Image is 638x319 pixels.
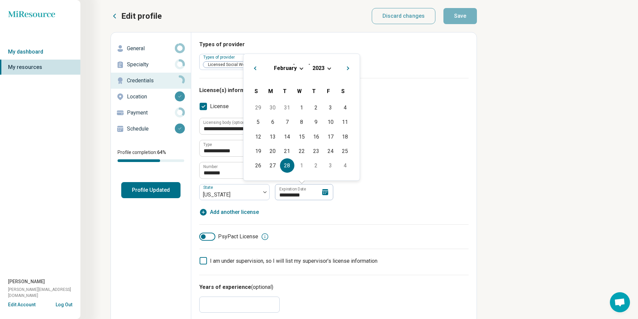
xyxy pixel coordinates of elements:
[338,100,352,115] div: Choose Saturday, February 4th, 2023
[338,158,352,173] div: Choose Saturday, March 4th, 2023
[157,150,166,155] span: 64 %
[280,100,294,115] div: Choose Tuesday, January 31st, 2023
[344,62,354,73] button: Next Month
[8,301,36,308] button: Edit Account
[249,62,354,72] h2: [DATE]
[127,93,175,101] p: Location
[199,41,469,49] h3: Types of provider
[251,100,352,173] div: Month February, 2023
[203,62,266,68] span: Licensed Social Worker (LSW)
[111,11,162,21] button: Edit profile
[297,88,302,94] span: W
[323,158,338,173] div: Choose Friday, March 3rd, 2023
[280,115,294,129] div: Choose Tuesday, February 7th, 2023
[199,86,469,94] h3: License(s) information
[8,278,45,285] span: [PERSON_NAME]
[323,130,338,144] div: Choose Friday, February 17th, 2023
[338,115,352,129] div: Choose Saturday, February 11th, 2023
[210,102,229,110] span: License
[341,88,345,94] span: S
[121,182,181,198] button: Profile Updated
[312,65,325,72] button: 2023
[309,100,323,115] div: Choose Thursday, February 2nd, 2023
[323,144,338,158] div: Choose Friday, February 24th, 2023
[249,62,260,73] button: Previous Month
[199,283,469,291] h3: Years of experience
[200,140,339,156] input: credential.licenses.0.name
[127,125,175,133] p: Schedule
[111,105,191,121] a: Payment
[127,61,175,69] p: Specialty
[210,208,259,216] span: Add another license
[280,158,294,173] div: Choose Tuesday, February 28th, 2023
[294,115,309,129] div: Choose Wednesday, February 8th, 2023
[8,287,80,299] span: [PERSON_NAME][EMAIL_ADDRESS][DOMAIN_NAME]
[294,130,309,144] div: Choose Wednesday, February 15th, 2023
[203,165,218,169] label: Number
[121,11,162,21] p: Edit profile
[251,115,265,129] div: Choose Sunday, February 5th, 2023
[251,144,265,158] div: Choose Sunday, February 19th, 2023
[309,115,323,129] div: Choose Thursday, February 9th, 2023
[443,8,477,24] button: Save
[312,88,316,94] span: T
[111,41,191,57] a: General
[323,115,338,129] div: Choose Friday, February 10th, 2023
[283,88,287,94] span: T
[323,100,338,115] div: Choose Friday, February 3rd, 2023
[203,55,236,60] label: Types of provider
[372,8,436,24] button: Discard changes
[210,258,377,264] span: I am under supervision, so I will list my supervisor’s license information
[251,100,265,115] div: Choose Sunday, January 29th, 2023
[280,144,294,158] div: Choose Tuesday, February 21st, 2023
[309,130,323,144] div: Choose Thursday, February 16th, 2023
[203,185,214,190] label: State
[243,54,360,181] div: Choose Date
[111,145,191,166] div: Profile completion:
[309,158,323,173] div: Choose Thursday, March 2nd, 2023
[111,89,191,105] a: Location
[266,115,280,129] div: Choose Monday, February 6th, 2023
[274,65,297,72] button: February
[199,233,258,241] label: PsyPact License
[280,130,294,144] div: Choose Tuesday, February 14th, 2023
[294,100,309,115] div: Choose Wednesday, February 1st, 2023
[127,77,175,85] p: Credentials
[127,109,175,117] p: Payment
[274,65,297,71] span: February
[111,121,191,137] a: Schedule
[312,65,325,71] span: 2023
[266,100,280,115] div: Choose Monday, January 30th, 2023
[111,73,191,89] a: Credentials
[268,88,273,94] span: M
[610,292,630,312] div: Open chat
[251,130,265,144] div: Choose Sunday, February 12th, 2023
[266,144,280,158] div: Choose Monday, February 20th, 2023
[118,159,184,162] div: Profile completion
[266,158,280,173] div: Choose Monday, February 27th, 2023
[203,143,212,147] label: Type
[56,301,72,307] button: Log Out
[266,130,280,144] div: Choose Monday, February 13th, 2023
[127,45,175,53] p: General
[294,144,309,158] div: Choose Wednesday, February 22nd, 2023
[111,57,191,73] a: Specialty
[338,130,352,144] div: Choose Saturday, February 18th, 2023
[199,208,259,216] button: Add another license
[251,158,265,173] div: Choose Sunday, February 26th, 2023
[251,284,273,290] span: (optional)
[255,88,258,94] span: S
[294,158,309,173] div: Choose Wednesday, March 1st, 2023
[309,144,323,158] div: Choose Thursday, February 23rd, 2023
[327,88,330,94] span: F
[203,121,250,125] label: Licensing body (optional)
[338,144,352,158] div: Choose Saturday, February 25th, 2023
